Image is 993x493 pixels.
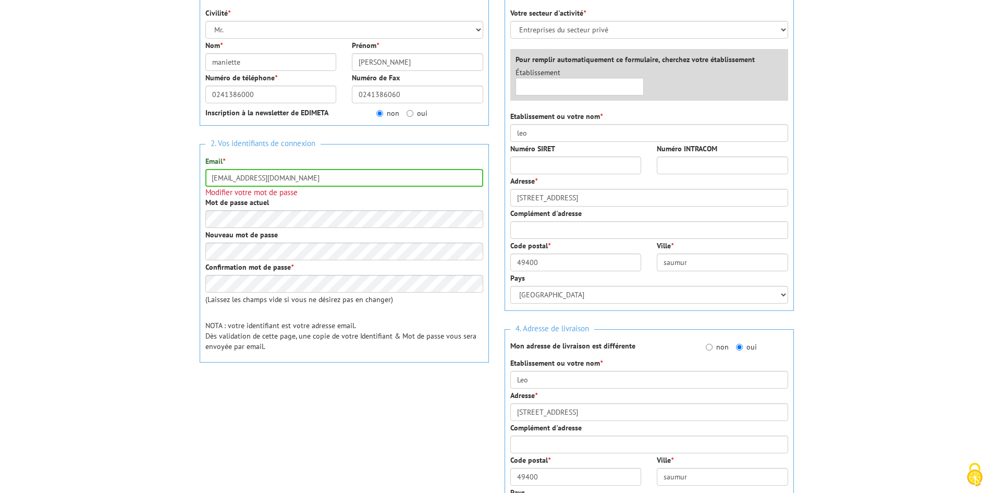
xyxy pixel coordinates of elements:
[957,458,993,493] button: Cookies (fenêtre modale)
[376,110,383,117] input: non
[205,187,298,197] span: Modifier votre mot de passe
[706,342,729,352] label: non
[205,8,230,18] label: Civilité
[510,111,603,122] label: Etablissement ou votre nom
[205,137,321,151] span: 2. Vos identifiants de connexion
[510,322,594,336] span: 4. Adresse de livraison
[510,208,582,219] label: Complément d'adresse
[200,381,358,422] iframe: reCAPTCHA
[510,423,582,433] label: Complément d'adresse
[205,108,328,117] strong: Inscription à la newsletter de EDIMETA
[510,241,550,251] label: Code postal
[407,110,413,117] input: oui
[657,143,717,154] label: Numéro INTRACOM
[736,342,757,352] label: oui
[962,462,988,488] img: Cookies (fenêtre modale)
[352,73,400,83] label: Numéro de Fax
[205,230,278,240] label: Nouveau mot de passe
[205,40,223,51] label: Nom
[516,54,755,65] label: Pour remplir automatiquement ce formulaire, cherchez votre établissement
[205,320,483,352] p: NOTA : votre identifiant est votre adresse email. Dès validation de cette page, une copie de votr...
[205,262,293,272] label: Confirmation mot de passe
[205,73,277,83] label: Numéro de téléphone
[376,108,399,118] label: non
[510,273,525,283] label: Pays
[407,108,427,118] label: oui
[205,156,225,166] label: Email
[657,241,673,251] label: Ville
[510,143,555,154] label: Numéro SIRET
[510,358,603,368] label: Etablissement ou votre nom
[352,40,379,51] label: Prénom
[205,197,269,208] label: Mot de passe actuel
[657,455,673,465] label: Ville
[510,176,537,186] label: Adresse
[510,455,550,465] label: Code postal
[706,344,713,351] input: non
[508,67,652,95] div: Établissement
[510,341,635,351] strong: Mon adresse de livraison est différente
[736,344,743,351] input: oui
[510,390,537,401] label: Adresse
[205,294,483,305] p: (Laissez les champs vide si vous ne désirez pas en changer)
[510,8,586,18] label: Votre secteur d'activité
